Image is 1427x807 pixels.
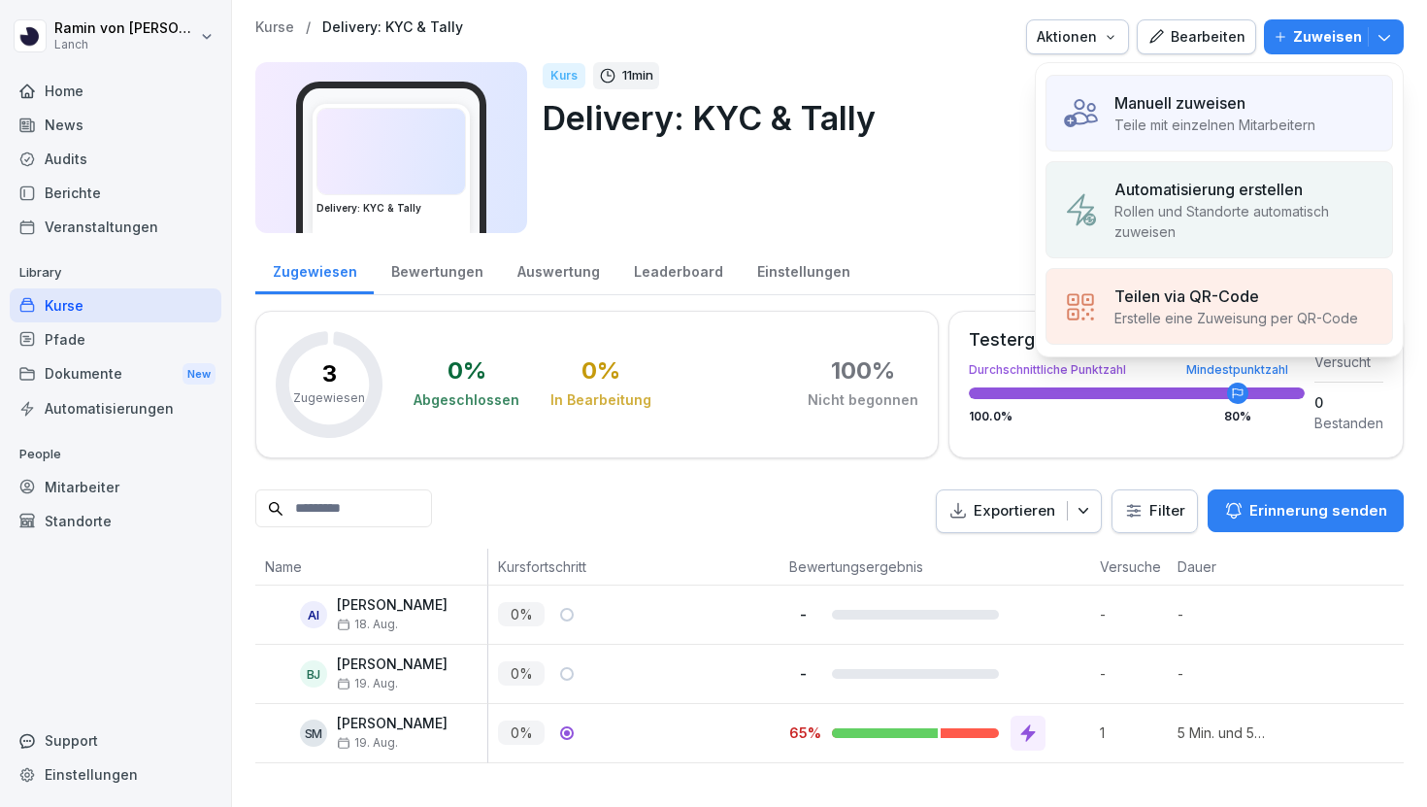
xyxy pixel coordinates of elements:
a: Pfade [10,322,221,356]
p: Delivery: KYC & Tally [543,93,1388,143]
div: In Bearbeitung [550,390,651,410]
p: 5 Min. und 56 Sek. [1178,723,1265,743]
div: 0 % [581,359,620,383]
span: 19. Aug. [337,736,398,750]
button: Aktionen [1026,19,1129,54]
p: Lanch [54,38,196,51]
p: Zugewiesen [293,389,365,407]
button: Filter [1112,490,1197,532]
div: Versucht [1314,352,1383,372]
a: News [10,108,221,142]
a: Veranstaltungen [10,210,221,244]
p: Versuche [1100,556,1158,577]
img: assign_qrCode.svg [1062,288,1099,325]
a: Leaderboard [616,245,740,294]
p: Erinnerung senden [1249,500,1387,521]
div: Abgeschlossen [414,390,519,410]
p: Teile mit einzelnen Mitarbeitern [1114,115,1315,135]
div: 80 % [1224,411,1251,422]
a: Automatisierungen [10,391,221,425]
p: [PERSON_NAME] [337,597,448,614]
p: Exportieren [974,500,1055,522]
a: Zugewiesen [255,245,374,294]
span: 18. Aug. [337,618,398,631]
p: Kursfortschritt [498,556,770,577]
p: Bewertungsergebnis [789,556,1080,577]
div: Support [10,723,221,757]
div: Nicht begonnen [808,390,918,410]
a: Einstellungen [10,757,221,791]
div: 0 % [448,359,486,383]
div: 100.0 % [969,411,1305,422]
img: assign_manual.svg [1062,95,1099,132]
a: Berichte [10,176,221,210]
button: Zuweisen [1264,19,1404,54]
img: assign_automation.svg [1062,191,1099,228]
div: Filter [1124,501,1185,521]
h3: Delivery: KYC & Tally [316,201,466,216]
div: Kurse [10,288,221,322]
a: Bewertungen [374,245,500,294]
div: Testergebnisse [969,331,1305,349]
p: / [306,19,311,36]
a: Home [10,74,221,108]
a: Kurse [255,19,294,36]
p: Rollen und Standorte automatisch zuweisen [1114,201,1377,242]
p: 65% [789,723,816,742]
div: AI [300,601,327,628]
a: Bearbeiten [1137,19,1256,54]
p: 0 % [498,721,545,745]
p: 3 [322,362,337,386]
a: Audits [10,142,221,176]
p: - [789,605,816,623]
span: 19. Aug. [337,677,398,690]
p: People [10,439,221,470]
p: Ramin von [PERSON_NAME] [54,20,196,37]
a: DokumenteNew [10,356,221,392]
button: Exportieren [936,489,1102,533]
div: Bearbeiten [1147,26,1245,48]
a: Standorte [10,504,221,538]
a: Auswertung [500,245,616,294]
p: [PERSON_NAME] [337,716,448,732]
p: 0 % [498,602,545,626]
button: Erinnerung senden [1208,489,1404,532]
p: 11 min [622,66,653,85]
a: Delivery: KYC & Tally [322,19,463,36]
p: Erstelle eine Zuweisung per QR-Code [1114,308,1358,328]
p: Name [265,556,478,577]
a: Mitarbeiter [10,470,221,504]
div: Aktionen [1037,26,1118,48]
p: Library [10,257,221,288]
a: Einstellungen [740,245,867,294]
p: 0 % [498,661,545,686]
div: Durchschnittliche Punktzahl [969,364,1305,376]
div: Kurs [543,63,585,88]
p: - [1100,604,1168,624]
div: Bestanden [1314,413,1383,433]
p: Dauer [1178,556,1255,577]
div: 100 % [831,359,895,383]
div: New [183,363,216,386]
p: - [789,664,816,683]
div: Mindestpunktzahl [1186,364,1288,376]
p: - [1178,604,1265,624]
p: Zuweisen [1293,26,1362,48]
p: [PERSON_NAME] [337,656,448,673]
p: 1 [1100,723,1168,743]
